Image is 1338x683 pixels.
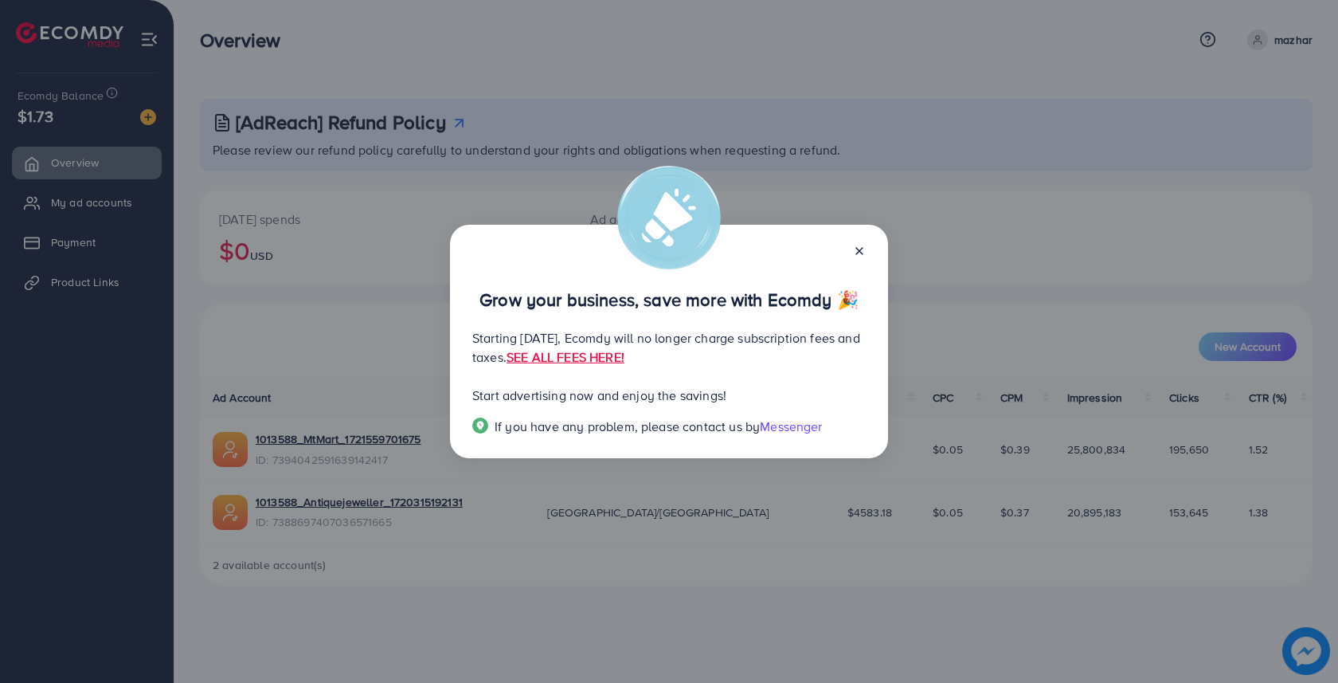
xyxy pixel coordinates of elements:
p: Start advertising now and enjoy the savings! [472,386,866,405]
img: Popup guide [472,418,488,434]
img: alert [617,166,721,269]
p: Starting [DATE], Ecomdy will no longer charge subscription fees and taxes. [472,328,866,367]
p: Grow your business, save more with Ecomdy 🎉 [472,290,866,309]
span: If you have any problem, please contact us by [495,418,760,435]
span: Messenger [760,418,822,435]
a: SEE ALL FEES HERE! [507,348,624,366]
